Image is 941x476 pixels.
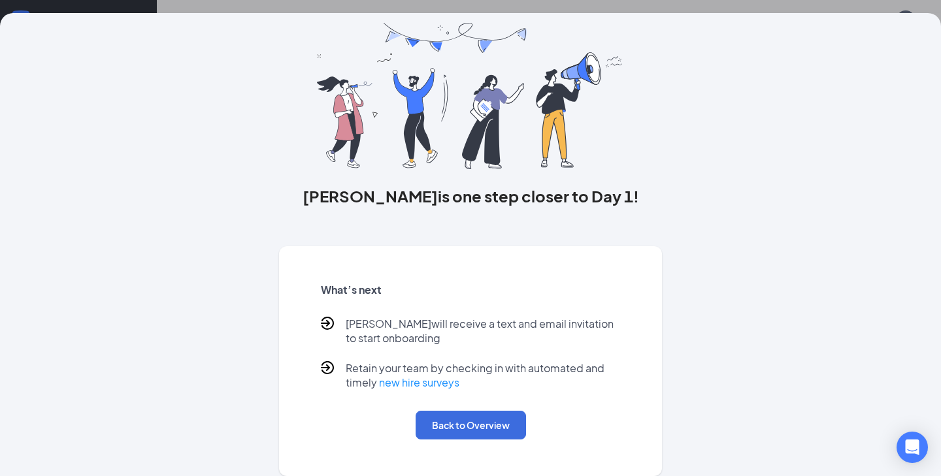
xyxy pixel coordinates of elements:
h3: [PERSON_NAME] is one step closer to Day 1! [279,185,663,207]
img: you are all set [317,23,623,169]
h5: What’s next [321,283,621,297]
button: Back to Overview [416,411,526,439]
p: Retain your team by checking in with automated and timely [346,361,621,390]
div: Open Intercom Messenger [897,432,928,463]
p: [PERSON_NAME] will receive a text and email invitation to start onboarding [346,317,621,345]
a: new hire surveys [379,375,459,389]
